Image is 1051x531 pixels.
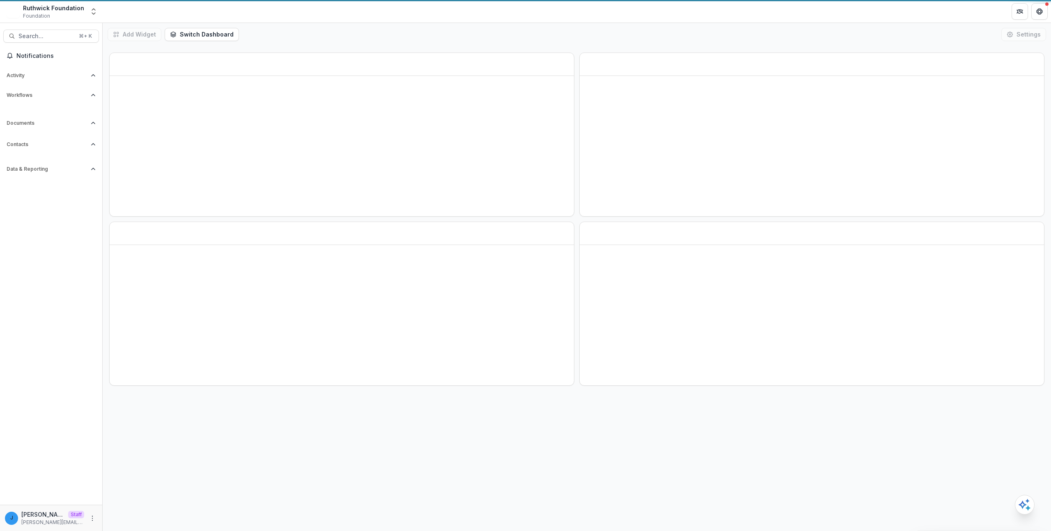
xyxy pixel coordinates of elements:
div: ⌘ + K [77,32,94,41]
div: Ruthwick Foundation [23,4,84,12]
span: Foundation [23,12,50,20]
button: Open Data & Reporting [3,163,99,176]
button: Switch Dashboard [165,28,239,41]
p: [PERSON_NAME][EMAIL_ADDRESS][DOMAIN_NAME] [21,519,84,526]
button: More [87,513,97,523]
button: Open Documents [3,117,99,130]
span: Search... [18,33,74,40]
p: Staff [68,511,84,518]
p: [PERSON_NAME][EMAIL_ADDRESS][DOMAIN_NAME] [21,510,65,519]
button: Open Contacts [3,138,99,151]
span: Contacts [7,142,87,147]
nav: breadcrumb [106,5,141,17]
button: Open AI Assistant [1015,495,1035,515]
div: jonah@trytemelio.com [10,515,13,521]
span: Documents [7,120,87,126]
button: Partners [1012,3,1028,20]
span: Activity [7,73,87,78]
button: Search... [3,30,99,43]
button: Open Activity [3,69,99,82]
button: Settings [1001,28,1046,41]
button: Get Help [1031,3,1048,20]
button: Add Widget [108,28,161,41]
button: Notifications [3,49,99,62]
span: Notifications [16,53,96,60]
button: Open entity switcher [88,3,99,20]
span: Data & Reporting [7,166,87,172]
button: Open Workflows [3,89,99,102]
span: Workflows [7,92,87,98]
